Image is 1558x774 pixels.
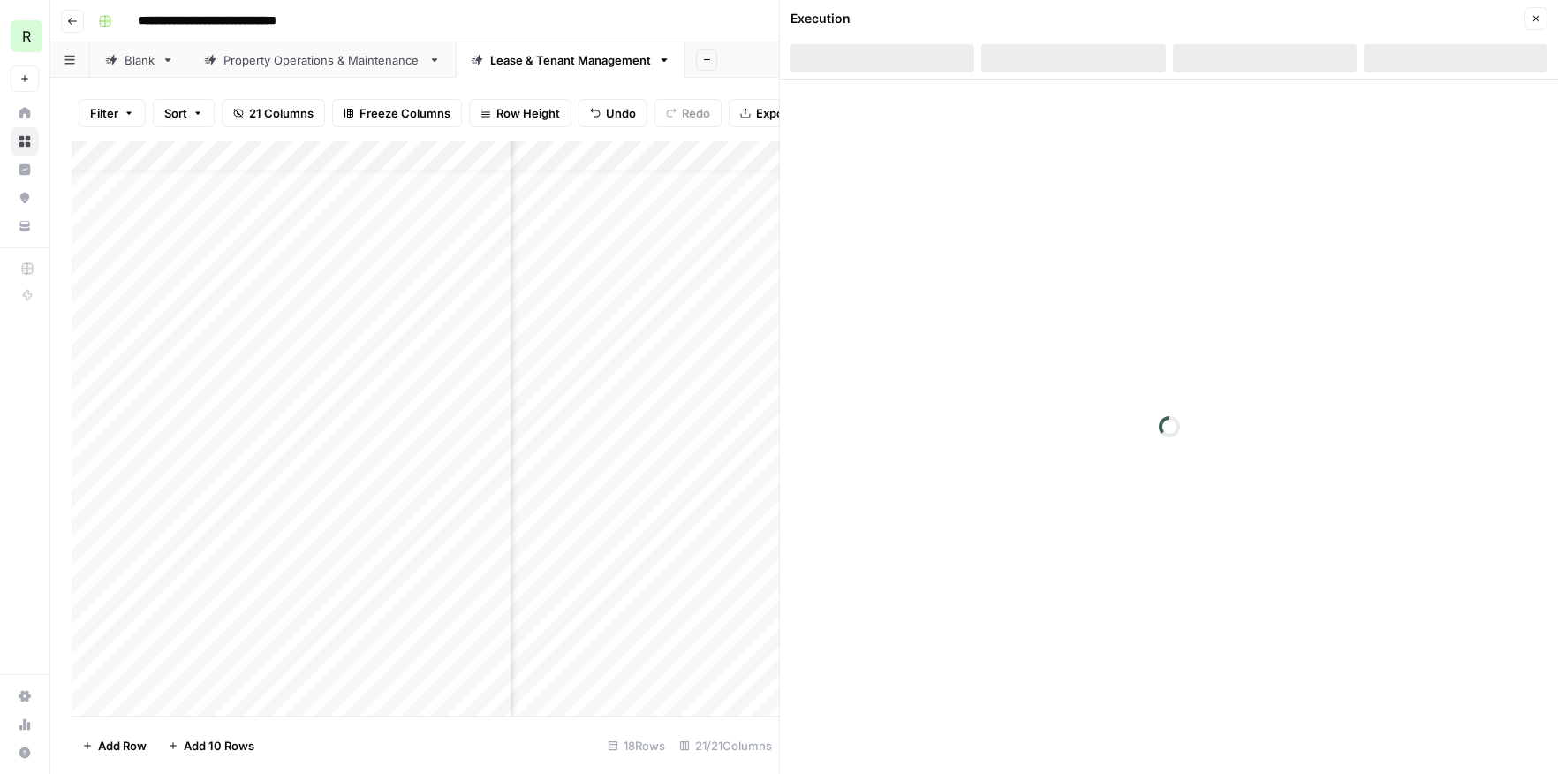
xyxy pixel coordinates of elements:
[579,99,647,127] button: Undo
[223,51,421,69] div: Property Operations & Maintenance
[11,682,39,710] a: Settings
[790,10,851,27] div: Execution
[11,99,39,127] a: Home
[490,51,651,69] div: Lease & Tenant Management
[164,104,187,122] span: Sort
[11,710,39,739] a: Usage
[72,732,157,760] button: Add Row
[22,26,31,47] span: R
[606,104,636,122] span: Undo
[98,737,147,755] span: Add Row
[682,104,710,122] span: Redo
[125,51,155,69] div: Blank
[332,99,462,127] button: Freeze Columns
[11,739,39,767] button: Help + Support
[601,732,672,760] div: 18 Rows
[11,212,39,240] a: Your Data
[79,99,146,127] button: Filter
[157,732,265,760] button: Add 10 Rows
[184,737,254,755] span: Add 10 Rows
[11,127,39,156] a: Browse
[249,104,314,122] span: 21 Columns
[11,14,39,58] button: Workspace: Re-Leased
[756,104,819,122] span: Export CSV
[11,156,39,184] a: Insights
[456,42,685,78] a: Lease & Tenant Management
[90,42,189,78] a: Blank
[189,42,456,78] a: Property Operations & Maintenance
[359,104,450,122] span: Freeze Columns
[222,99,325,127] button: 21 Columns
[90,104,118,122] span: Filter
[496,104,560,122] span: Row Height
[469,99,571,127] button: Row Height
[672,732,779,760] div: 21/21 Columns
[729,99,830,127] button: Export CSV
[654,99,722,127] button: Redo
[153,99,215,127] button: Sort
[11,184,39,212] a: Opportunities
